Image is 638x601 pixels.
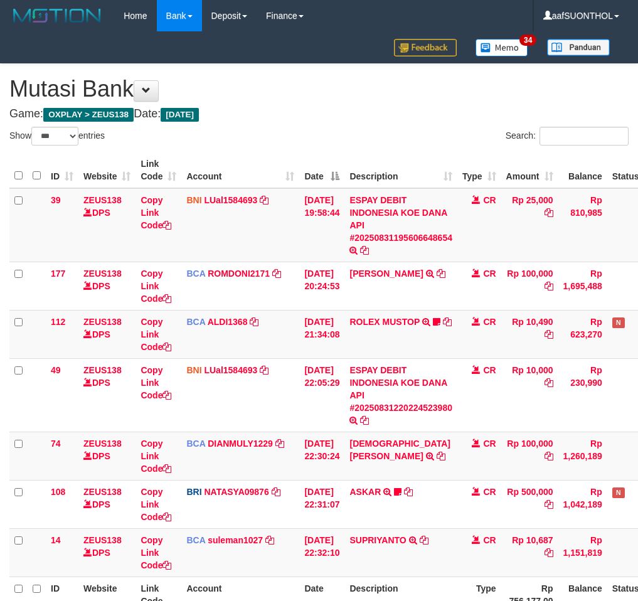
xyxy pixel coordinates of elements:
span: CR [483,269,496,279]
td: Rp 230,990 [558,358,607,432]
span: 112 [51,317,65,327]
a: DIANMULY1229 [208,439,273,449]
a: Copy LUal1584693 to clipboard [260,365,268,375]
span: Has Note [612,487,625,498]
span: BCA [186,269,205,279]
td: Rp 25,000 [501,188,558,262]
a: Copy Link Code [141,487,171,522]
a: Copy Link Code [141,269,171,304]
span: 108 [51,487,65,497]
td: Rp 100,000 [501,262,558,310]
th: Link Code: activate to sort column ascending [136,152,181,188]
a: 34 [466,31,538,63]
td: Rp 623,270 [558,310,607,358]
th: Description: activate to sort column ascending [344,152,457,188]
a: Copy ESPAY DEBIT INDONESIA KOE DANA API #20250831220224523980 to clipboard [360,415,369,425]
span: [DATE] [161,108,199,122]
span: BCA [186,535,205,545]
img: MOTION_logo.png [9,6,105,25]
a: Copy Link Code [141,317,171,352]
span: BNI [186,195,201,205]
a: ESPAY DEBIT INDONESIA KOE DANA API #20250831195606648654 [349,195,452,243]
h1: Mutasi Bank [9,77,629,102]
a: Copy Link Code [141,365,171,400]
a: Copy ESPAY DEBIT INDONESIA KOE DANA API #20250831195606648654 to clipboard [360,245,369,255]
a: ZEUS138 [83,269,122,279]
span: BCA [186,439,205,449]
span: 49 [51,365,61,375]
label: Show entries [9,127,105,146]
td: DPS [78,262,136,310]
td: DPS [78,310,136,358]
td: Rp 10,490 [501,310,558,358]
a: Copy Rp 10,000 to clipboard [545,378,553,388]
a: ROLEX MUSTOP [349,317,420,327]
span: Has Note [612,317,625,328]
a: Copy Link Code [141,535,171,570]
td: Rp 1,260,189 [558,432,607,480]
a: Copy ABDUL GAFUR to clipboard [437,269,445,279]
td: DPS [78,432,136,480]
a: [DEMOGRAPHIC_DATA][PERSON_NAME] [349,439,450,461]
input: Search: [540,127,629,146]
td: DPS [78,480,136,528]
a: Copy Link Code [141,195,171,230]
th: Date: activate to sort column descending [299,152,344,188]
td: Rp 10,687 [501,528,558,577]
img: Button%20Memo.svg [476,39,528,56]
a: ZEUS138 [83,365,122,375]
a: ZEUS138 [83,535,122,545]
span: BRI [186,487,201,497]
a: ALDI1368 [208,317,248,327]
select: Showentries [31,127,78,146]
span: CR [483,365,496,375]
td: Rp 100,000 [501,432,558,480]
img: Feedback.jpg [394,39,457,56]
a: Copy ALDI1368 to clipboard [250,317,258,327]
a: Copy SUPRIYANTO to clipboard [420,535,428,545]
th: Amount: activate to sort column ascending [501,152,558,188]
th: ID: activate to sort column ascending [46,152,78,188]
a: ASKAR [349,487,381,497]
span: 177 [51,269,65,279]
a: NATASYA09876 [204,487,268,497]
span: OXPLAY > ZEUS138 [43,108,134,122]
span: CR [483,195,496,205]
td: Rp 10,000 [501,358,558,432]
span: 39 [51,195,61,205]
td: [DATE] 22:31:07 [299,480,344,528]
a: Copy Rp 10,490 to clipboard [545,329,553,339]
span: 74 [51,439,61,449]
a: [PERSON_NAME] [349,269,423,279]
td: DPS [78,358,136,432]
th: Balance [558,152,607,188]
a: ZEUS138 [83,439,122,449]
a: Copy Rp 100,000 to clipboard [545,451,553,461]
td: Rp 500,000 [501,480,558,528]
td: DPS [78,528,136,577]
th: Account: activate to sort column ascending [181,152,299,188]
th: Website: activate to sort column ascending [78,152,136,188]
span: BCA [186,317,205,327]
td: [DATE] 19:58:44 [299,188,344,262]
a: Copy Rp 10,687 to clipboard [545,548,553,558]
a: Copy ROLEX MUSTOP to clipboard [443,317,452,327]
span: CR [483,535,496,545]
span: CR [483,439,496,449]
td: Rp 1,695,488 [558,262,607,310]
td: Rp 810,985 [558,188,607,262]
a: suleman1027 [208,535,263,545]
td: [DATE] 22:32:10 [299,528,344,577]
span: CR [483,487,496,497]
span: BNI [186,365,201,375]
a: ZEUS138 [83,317,122,327]
td: DPS [78,188,136,262]
a: Copy Rp 500,000 to clipboard [545,499,553,509]
a: Copy CHRISTIAN AW to clipboard [437,451,445,461]
a: Copy LUal1584693 to clipboard [260,195,268,205]
a: Copy DIANMULY1229 to clipboard [275,439,284,449]
a: ESPAY DEBIT INDONESIA KOE DANA API #20250831220224523980 [349,365,452,413]
td: Rp 1,151,819 [558,528,607,577]
a: ROMDONI2171 [208,269,270,279]
a: Copy suleman1027 to clipboard [265,535,274,545]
